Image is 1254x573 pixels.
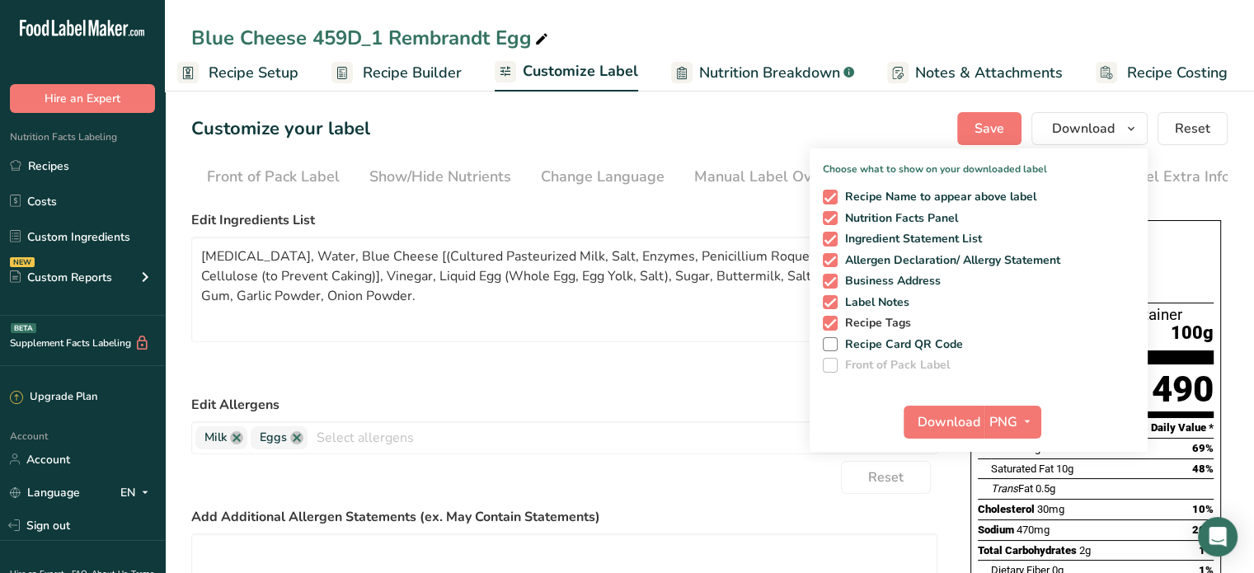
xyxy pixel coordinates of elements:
[699,62,840,84] span: Nutrition Breakdown
[915,62,1063,84] span: Notes & Attachments
[1079,544,1091,557] span: 2g
[10,84,155,113] button: Hire an Expert
[1017,524,1050,536] span: 470mg
[838,190,1037,204] span: Recipe Name to appear above label
[1171,323,1214,344] span: 100g
[260,429,287,447] span: Eggs
[1127,62,1228,84] span: Recipe Costing
[671,54,854,92] a: Nutrition Breakdown
[984,406,1041,439] button: PNG
[10,478,80,507] a: Language
[1052,119,1115,139] span: Download
[810,148,1148,176] p: Choose what to show on your downloaded label
[1031,112,1148,145] button: Download
[1036,482,1055,495] span: 0.5g
[841,461,931,494] button: Reset
[868,467,904,487] span: Reset
[191,507,937,527] label: Add Additional Allergen Statements (ex. May Contain Statements)
[838,316,912,331] span: Recipe Tags
[191,395,937,415] label: Edit Allergens
[991,482,1018,495] i: Trans
[838,211,959,226] span: Nutrition Facts Panel
[10,269,112,286] div: Custom Reports
[177,54,298,92] a: Recipe Setup
[838,337,964,352] span: Recipe Card QR Code
[1056,463,1073,475] span: 10g
[207,166,340,188] div: Front of Pack Label
[1192,442,1214,454] span: 69%
[541,166,665,188] div: Change Language
[10,389,97,406] div: Upgrade Plan
[120,482,155,502] div: EN
[191,23,552,53] div: Blue Cheese 459D_1 Rembrandt Egg
[978,503,1035,515] span: Cholesterol
[1175,119,1210,139] span: Reset
[918,412,980,432] span: Download
[523,60,638,82] span: Customize Label
[975,119,1004,139] span: Save
[1158,112,1228,145] button: Reset
[11,323,36,333] div: BETA
[191,115,370,143] h1: Customize your label
[363,62,462,84] span: Recipe Builder
[838,232,983,247] span: Ingredient Statement List
[369,166,511,188] div: Show/Hide Nutrients
[957,112,1022,145] button: Save
[204,429,227,447] span: Milk
[1120,166,1230,188] div: Label Extra Info
[904,406,984,439] button: Download
[978,544,1077,557] span: Total Carbohydrates
[10,257,35,267] div: NEW
[1192,463,1214,475] span: 48%
[1037,503,1064,515] span: 30mg
[1198,517,1238,557] div: Open Intercom Messenger
[838,253,1061,268] span: Allergen Declaration/ Allergy Statement
[838,295,910,310] span: Label Notes
[838,274,942,289] span: Business Address
[1152,368,1214,411] div: 490
[209,62,298,84] span: Recipe Setup
[308,425,937,450] input: Select allergens
[1192,524,1214,536] span: 20%
[978,524,1014,536] span: Sodium
[694,166,852,188] div: Manual Label Override
[991,482,1033,495] span: Fat
[1096,54,1228,92] a: Recipe Costing
[191,210,937,230] label: Edit Ingredients List
[331,54,462,92] a: Recipe Builder
[495,53,638,92] a: Customize Label
[991,463,1054,475] span: Saturated Fat
[887,54,1063,92] a: Notes & Attachments
[989,412,1017,432] span: PNG
[838,358,951,373] span: Front of Pack Label
[1192,503,1214,515] span: 10%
